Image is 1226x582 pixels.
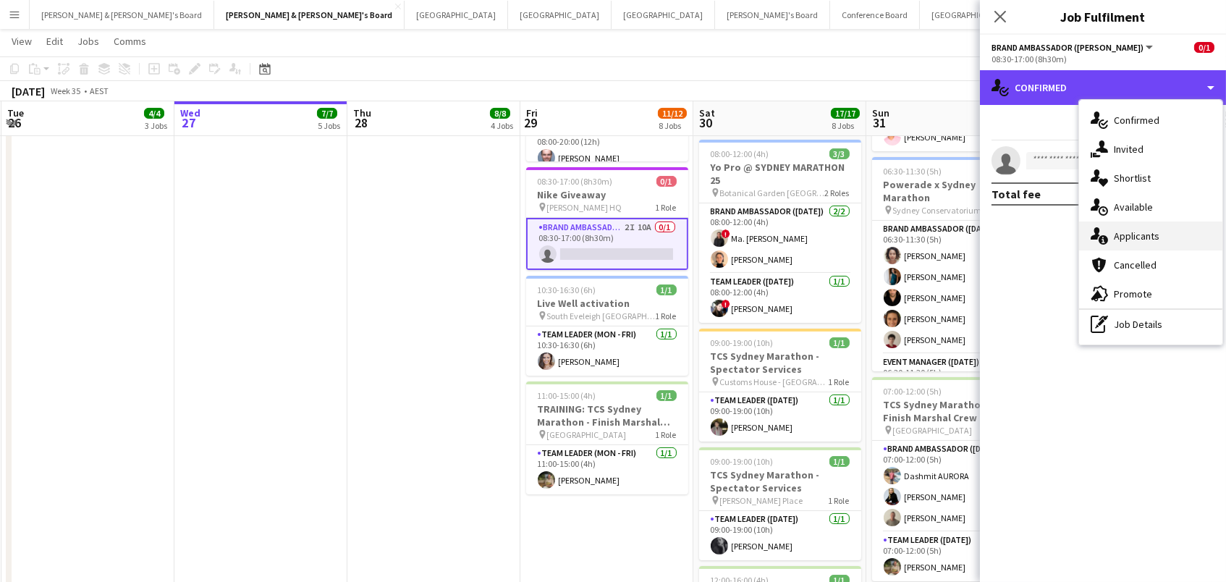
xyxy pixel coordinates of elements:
span: Edit [46,35,63,48]
span: [PERSON_NAME] HQ [547,202,622,213]
span: 1 Role [829,376,850,387]
span: ! [722,229,730,238]
app-card-role: Team Leader ([DATE])1/108:00-12:00 (4h)![PERSON_NAME] [699,274,861,323]
span: 30 [697,114,715,131]
h3: Yo Pro @ SYDNEY MARATHON 25 [699,161,861,187]
span: 09:00-19:00 (10h) [711,456,774,467]
span: 27 [178,114,200,131]
h3: TCS Sydney Marathon - Spectator Services [699,350,861,376]
span: 09:00-19:00 (10h) [711,337,774,348]
span: 08:30-17:00 (8h30m) [538,176,613,187]
button: [PERSON_NAME]'s Board [715,1,830,29]
div: Invited [1079,135,1222,164]
div: Total fee [992,187,1041,201]
div: 11:00-15:00 (4h)1/1TRAINING: TCS Sydney Marathon - Finish Marshal Crew [GEOGRAPHIC_DATA]1 RoleTea... [526,381,688,494]
span: 4/4 [144,108,164,119]
span: 11/12 [658,108,687,119]
app-job-card: 07:00-12:00 (5h)4/4TCS Sydney Marathon - Finish Marshal Crew [GEOGRAPHIC_DATA]2 RolesBrand Ambass... [872,377,1034,581]
div: 08:30-17:00 (8h30m) [992,54,1214,64]
span: Sydney Conservatorium of Music [893,205,998,216]
span: 31 [870,114,889,131]
span: Comms [114,35,146,48]
h3: TCS Sydney Marathon - Spectator Services [699,468,861,494]
div: Available [1079,193,1222,222]
span: 1/1 [829,456,850,467]
button: Brand Ambassador ([PERSON_NAME]) [992,42,1155,53]
button: [GEOGRAPHIC_DATA] [612,1,715,29]
div: Shortlist [1079,164,1222,193]
span: View [12,35,32,48]
button: [GEOGRAPHIC_DATA] [920,1,1023,29]
app-job-card: 09:00-19:00 (10h)1/1TCS Sydney Marathon - Spectator Services Customs House - [GEOGRAPHIC_DATA]1 R... [699,329,861,442]
span: South Eveleigh [GEOGRAPHIC_DATA] [547,311,656,321]
div: Confirmed [1079,106,1222,135]
div: 8 Jobs [659,120,686,131]
span: Jobs [77,35,99,48]
button: [PERSON_NAME] & [PERSON_NAME]'s Board [30,1,214,29]
span: 0/1 [1194,42,1214,53]
h3: TCS Sydney Marathon - Finish Marshal Crew [872,398,1034,424]
h3: Powerade x Sydney Marathon [872,178,1034,204]
a: Edit [41,32,69,51]
h3: Job Fulfilment [980,7,1226,26]
div: Confirmed [980,70,1226,105]
button: [GEOGRAPHIC_DATA] [508,1,612,29]
span: 26 [5,114,24,131]
span: 1 Role [656,202,677,213]
app-job-card: 08:00-12:00 (4h)3/3Yo Pro @ SYDNEY MARATHON 25 Botanical Garden [GEOGRAPHIC_DATA]2 RolesBrand Amb... [699,140,861,323]
span: [GEOGRAPHIC_DATA] [547,429,627,440]
div: 10:30-16:30 (6h)1/1Live Well activation South Eveleigh [GEOGRAPHIC_DATA]1 RoleTeam Leader (Mon - ... [526,276,688,376]
span: 8/8 [490,108,510,119]
app-job-card: 08:30-17:00 (8h30m)0/1Nike Giveaway [PERSON_NAME] HQ1 RoleBrand Ambassador ([PERSON_NAME])2I10A0/... [526,167,688,270]
div: 8 Jobs [832,120,859,131]
span: 28 [351,114,371,131]
span: Sat [699,106,715,119]
app-card-role: Brand Ambassador ([DATE])2/208:00-12:00 (4h)!Ma. [PERSON_NAME][PERSON_NAME] [699,203,861,274]
span: 1/1 [656,390,677,401]
span: 3/3 [829,148,850,159]
div: Promote [1079,279,1222,308]
span: Week 35 [48,85,84,96]
app-card-role: Team Leader (Mon - Fri)1/111:00-15:00 (4h)[PERSON_NAME] [526,445,688,494]
span: Botanical Garden [GEOGRAPHIC_DATA] [720,187,825,198]
div: [DATE] [12,84,45,98]
span: 1/1 [656,284,677,295]
div: Job Details [1079,310,1222,339]
a: Jobs [72,32,105,51]
div: Applicants [1079,222,1222,250]
div: AEST [90,85,109,96]
span: 06:30-11:30 (5h) [884,166,942,177]
app-job-card: 06:30-11:30 (5h)6/6Powerade x Sydney Marathon Sydney Conservatorium of Music2 RolesBrand Ambassad... [872,157,1034,371]
app-card-role: Brand Ambassador ([PERSON_NAME])2I10A0/108:30-17:00 (8h30m) [526,218,688,270]
span: Thu [353,106,371,119]
span: 29 [524,114,538,131]
div: 3 Jobs [145,120,167,131]
h3: Nike Giveaway [526,188,688,201]
span: 2 Roles [825,187,850,198]
span: Brand Ambassador (Mon - Fri) [992,42,1143,53]
button: Conference Board [830,1,920,29]
app-card-role: Team Leader (Mon - Fri)1/110:30-16:30 (6h)[PERSON_NAME] [526,326,688,376]
app-card-role: Brand Ambassador ([DATE])5/506:30-11:30 (5h)[PERSON_NAME][PERSON_NAME][PERSON_NAME][PERSON_NAME][... [872,221,1034,354]
span: 08:00-12:00 (4h) [711,148,769,159]
app-job-card: 09:00-19:00 (10h)1/1TCS Sydney Marathon - Spectator Services [PERSON_NAME] Place1 RoleTeam Leader... [699,447,861,560]
app-card-role: Event Manager ([DATE])1/106:30-11:30 (5h) [872,354,1034,403]
span: 1 Role [656,311,677,321]
a: View [6,32,38,51]
div: Cancelled [1079,250,1222,279]
span: 1 Role [829,495,850,506]
span: 17/17 [831,108,860,119]
span: Customs House - [GEOGRAPHIC_DATA] [720,376,829,387]
span: Tue [7,106,24,119]
app-card-role: Brand Ambassador ([DATE])3/307:00-12:00 (5h)Dashmit AURORA[PERSON_NAME][PERSON_NAME] [872,441,1034,532]
span: Sun [872,106,889,119]
app-card-role: Team Leader ([DATE])1/107:00-12:00 (5h)[PERSON_NAME] [872,532,1034,581]
span: 1/1 [829,337,850,348]
span: [PERSON_NAME] Place [720,495,803,506]
div: 4 Jobs [491,120,513,131]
